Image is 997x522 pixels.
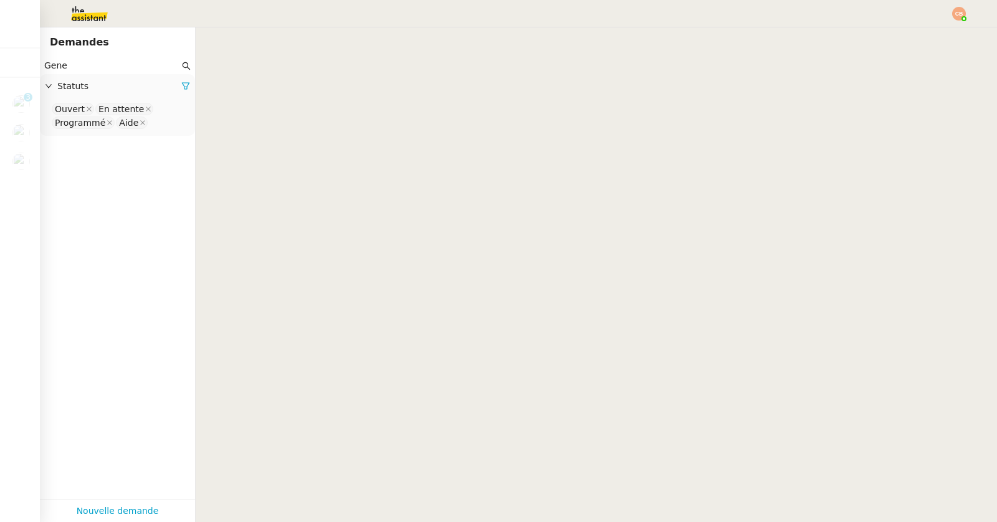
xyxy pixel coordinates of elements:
span: Statuts [57,79,181,93]
a: Nouvelle demande [77,504,159,518]
div: En attente [98,103,144,115]
img: users%2FrxcTinYCQST3nt3eRyMgQ024e422%2Favatar%2Fa0327058c7192f72952294e6843542370f7921c3.jpg [12,124,30,141]
div: Statuts [40,74,195,98]
nz-badge-sup: 3 [24,93,32,102]
input: Rechercher [44,59,179,73]
nz-select-item: Ouvert [52,103,94,115]
div: Ouvert [55,103,85,115]
div: Programmé [55,117,105,128]
nz-select-item: Programmé [52,116,115,129]
nz-page-header-title: Demandes [50,34,109,51]
img: users%2F9mvJqJUvllffspLsQzytnd0Nt4c2%2Favatar%2F82da88e3-d90d-4e39-b37d-dcb7941179ae [12,95,30,113]
nz-select-item: Aide [116,116,148,129]
nz-select-item: En attente [95,103,153,115]
div: Aide [119,117,138,128]
p: 3 [26,93,31,104]
img: svg [952,7,966,21]
img: users%2FUWPTPKITw0gpiMilXqRXG5g9gXH3%2Favatar%2F405ab820-17f5-49fd-8f81-080694535f4d [12,153,30,170]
